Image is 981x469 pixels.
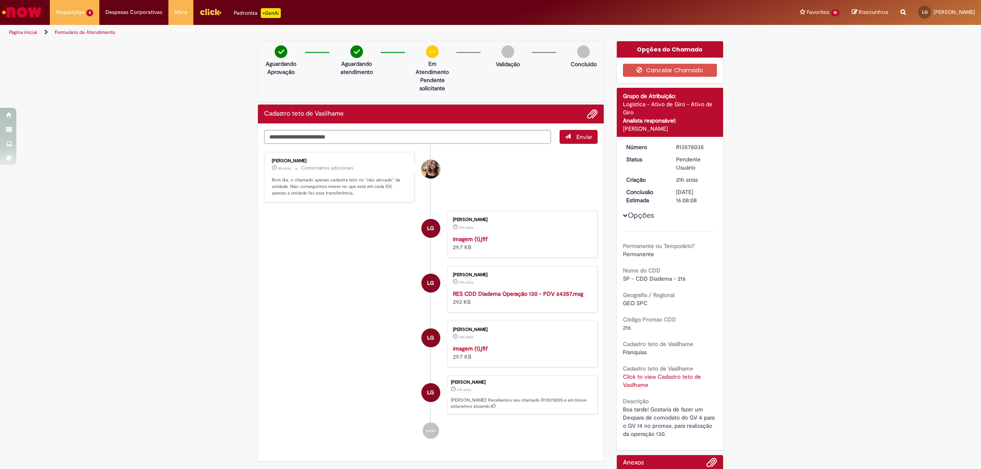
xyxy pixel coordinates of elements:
b: Código Promax CDD [623,316,676,323]
dt: Criação [620,176,670,184]
b: Permanente ou Temporário? [623,242,694,250]
b: Geografia / Regional [623,291,674,299]
img: check-circle-green.png [275,45,287,58]
span: Franquias [623,348,647,356]
p: +GenAi [261,8,281,18]
button: Adicionar anexos [587,109,598,119]
time: 29/09/2025 16:07:58 [459,280,473,285]
div: [DATE] 16:08:08 [676,188,714,204]
p: Concluído [571,60,597,68]
div: Pendente Usuário [676,155,714,172]
a: Rascunhos [852,9,888,16]
p: Validação [496,60,520,68]
div: Laura Santos Ordonhe Goncales [421,274,440,293]
img: img-circle-grey.png [577,45,590,58]
div: [PERSON_NAME] [453,217,589,222]
b: Descrição [623,398,649,405]
span: 21h atrás [457,387,471,392]
h2: Anexos [623,459,644,467]
textarea: Digite sua mensagem aqui... [264,130,551,144]
span: 4h atrás [278,166,291,171]
img: circle-minus.png [426,45,439,58]
span: LG [427,219,434,238]
span: Enviar [576,133,592,141]
span: Favoritos [807,8,829,16]
p: Aguardando atendimento [337,60,376,76]
span: 21h atrás [459,280,473,285]
time: 29/09/2025 16:08:04 [457,387,471,392]
div: Padroniza [234,8,281,18]
span: Permanente [623,250,654,258]
span: Requisições [56,8,85,16]
b: Cadastro teto de Vasilhame [623,340,693,348]
time: 29/09/2025 16:08:02 [459,225,473,230]
div: [PERSON_NAME] [623,125,717,133]
img: click_logo_yellow_360x200.png [199,6,222,18]
div: [PERSON_NAME] [451,380,593,385]
span: GEO SPC [623,299,647,307]
dt: Conclusão Estimada [620,188,670,204]
div: Laura Santos Ordonhe Goncales [421,219,440,238]
div: 29.7 KB [453,344,589,361]
b: Nome do CDD [623,267,661,274]
a: Página inicial [9,29,37,36]
span: 21h atrás [459,225,473,230]
span: [PERSON_NAME] [934,9,975,16]
p: Em Atendimento [412,60,452,76]
div: Mariana Marques Americo [421,160,440,179]
li: Laura Santos Ordonhe Goncales [264,375,598,415]
div: 29/09/2025 16:08:04 [676,176,714,184]
div: 29.7 KB [453,235,589,251]
div: 292 KB [453,290,589,306]
span: LG [427,328,434,348]
p: Pendente solicitante [412,76,452,92]
button: Cancelar Chamado [623,64,717,77]
span: More [175,8,187,16]
span: 4 [86,9,93,16]
span: Boa tarde! Gostaria de fazer um Dexpara de comodato do GV 4 para o GV 14 no promax, para realizaç... [623,406,716,438]
span: 21h atrás [459,335,473,339]
div: Logística - Ativo de Giro - Ativo de Giro [623,100,717,116]
a: Click to view Cadastro teto de Vasilhame [623,373,701,389]
div: [PERSON_NAME] [453,272,589,277]
p: Aguardando Aprovação [261,60,301,76]
dt: Número [620,143,670,151]
button: Enviar [560,130,598,144]
span: SP - CDD Diadema - 216 [623,275,686,282]
h2: Cadastro teto de Vasilhame Histórico de tíquete [264,110,344,118]
div: [PERSON_NAME] [453,327,589,332]
div: Laura Santos Ordonhe Goncales [421,328,440,347]
ul: Trilhas de página [6,25,648,40]
div: R13578035 [676,143,714,151]
span: 10 [831,9,840,16]
p: Bom dia, o chamado apenas cadastra teto no "não alocado" da unidade. Não conseguimos mexer no que... [272,177,408,196]
span: LG [427,383,434,402]
a: imagem (1).jfif [453,235,488,243]
div: Opções do Chamado [617,41,723,58]
img: ServiceNow [1,4,43,20]
span: Rascunhos [859,8,888,16]
time: 29/09/2025 16:08:04 [676,176,698,183]
b: Cadastro teto de Vasilhame [623,365,693,372]
a: imagem (1).jfif [453,345,488,352]
dt: Status [620,155,670,163]
p: [PERSON_NAME]! Recebemos seu chamado R13578035 e em breve estaremos atuando. [451,397,593,410]
div: [PERSON_NAME] [272,159,408,163]
span: Despesas Corporativas [105,8,162,16]
span: 216 [623,324,631,331]
div: Laura Santos Ordonhe Goncales [421,383,440,402]
time: 29/09/2025 16:07:15 [459,335,473,339]
a: RES CDD Diadema Operação 130 - PDV 64357.msg [453,290,583,297]
div: Grupo de Atribuição: [623,92,717,100]
ul: Histórico de tíquete [264,144,598,447]
span: LG [427,273,434,293]
span: 21h atrás [676,176,698,183]
img: check-circle-green.png [350,45,363,58]
div: Analista responsável: [623,116,717,125]
small: Comentários adicionais [301,165,354,172]
img: img-circle-grey.png [502,45,514,58]
time: 30/09/2025 08:57:51 [278,166,291,171]
span: LG [922,9,927,15]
